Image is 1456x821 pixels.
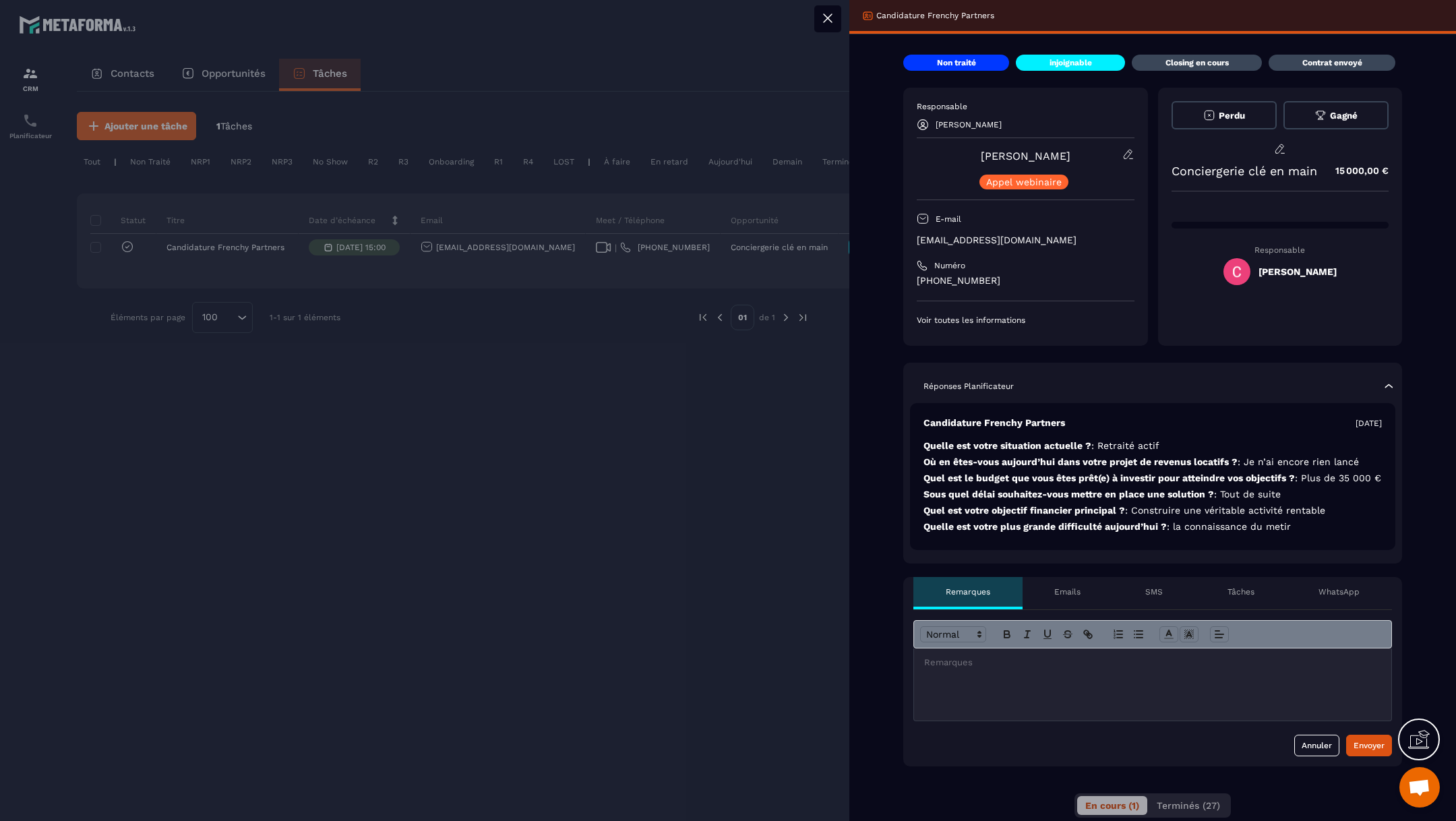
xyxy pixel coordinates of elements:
[1214,489,1281,499] span: : Tout de suite
[936,120,1002,129] p: [PERSON_NAME]
[923,504,1382,517] p: Quel est votre objectif financier principal ?
[917,274,1134,287] p: [PHONE_NUMBER]
[1054,586,1081,597] p: Emails
[1219,111,1245,121] span: Perdu
[923,520,1382,533] p: Quelle est votre plus grande difficulté aujourd’hui ?
[1085,800,1139,811] span: En cours (1)
[923,417,1065,429] p: Candidature Frenchy Partners
[946,586,990,597] p: Remarques
[1172,164,1317,178] p: Conciergerie clé en main
[1330,111,1358,121] span: Gagné
[1302,57,1362,68] p: Contrat envoyé
[1346,735,1392,756] button: Envoyer
[923,488,1382,501] p: Sous quel délai souhaitez-vous mettre en place une solution ?
[1172,245,1389,255] p: Responsable
[1050,57,1092,68] p: injoignable
[1077,796,1147,815] button: En cours (1)
[1354,739,1385,752] div: Envoyer
[1294,735,1339,756] button: Annuler
[1295,473,1381,483] span: : Plus de 35 000 €
[1238,456,1359,467] span: : Je n’ai encore rien lancé
[1172,101,1277,129] button: Perdu
[923,381,1014,392] p: Réponses Planificateur
[1145,586,1163,597] p: SMS
[1165,57,1229,68] p: Closing en cours
[981,150,1070,162] a: [PERSON_NAME]
[1356,418,1382,429] p: [DATE]
[1399,767,1440,808] div: Ouvrir le chat
[1283,101,1389,129] button: Gagné
[1258,266,1337,277] h5: [PERSON_NAME]
[1149,796,1228,815] button: Terminés (27)
[1322,158,1389,184] p: 15 000,00 €
[917,315,1134,326] p: Voir toutes les informations
[936,214,961,224] p: E-mail
[917,234,1134,247] p: [EMAIL_ADDRESS][DOMAIN_NAME]
[1318,586,1360,597] p: WhatsApp
[876,10,994,21] p: Candidature Frenchy Partners
[1157,800,1220,811] span: Terminés (27)
[1227,586,1254,597] p: Tâches
[1091,440,1159,451] span: : Retraité actif
[937,57,976,68] p: Non traité
[986,177,1062,187] p: Appel webinaire
[1125,505,1325,516] span: : Construire une véritable activité rentable
[934,260,965,271] p: Numéro
[917,101,1134,112] p: Responsable
[923,456,1382,468] p: Où en êtes-vous aujourd’hui dans votre projet de revenus locatifs ?
[923,472,1382,485] p: Quel est le budget que vous êtes prêt(e) à investir pour atteindre vos objectifs ?
[1167,521,1291,532] span: : la connaissance du metir
[923,439,1382,452] p: Quelle est votre situation actuelle ?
